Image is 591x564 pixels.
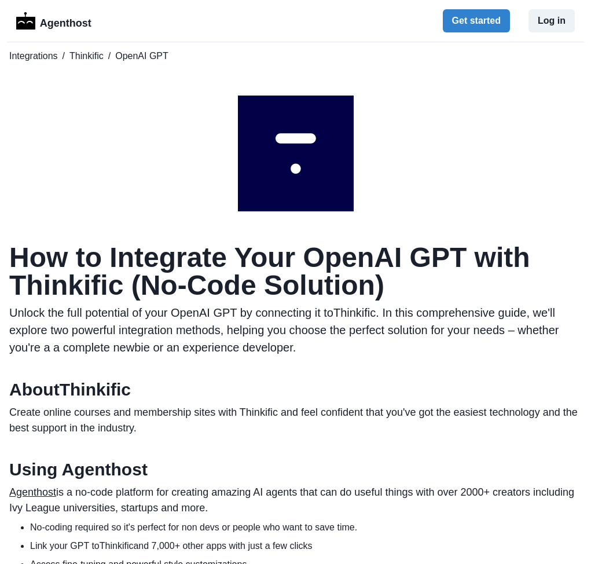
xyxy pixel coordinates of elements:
p: is a no-code platform for creating amazing AI agents that can do useful things with over 2000+ cr... [9,485,582,516]
img: Thinkific logo for OpenAI GPT integration [238,96,354,211]
span: / [108,49,111,63]
li: No-coding required so it's perfect for non devs or people who want to save time. [30,521,582,534]
p: Unlock the full potential of your OpenAI GPT by connecting it to Thinkific . In this comprehensiv... [9,304,582,356]
p: Agenthost [40,11,91,31]
a: Agenthost [9,486,56,498]
h2: About Thinkific [9,379,582,400]
img: Logo [16,12,35,30]
li: Link your GPT to Thinkific and 7,000+ other apps with just a few clicks [30,539,582,553]
span: OpenAI GPT [115,49,168,63]
button: Log in [528,9,575,32]
nav: breadcrumb [9,49,582,63]
a: LogoAgenthost [16,11,91,31]
h2: Using Agenthost [9,459,582,480]
a: Thinkific [69,49,104,63]
h1: How to Integrate Your OpenAI GPT with Thinkific (No-Code Solution) [9,244,582,299]
p: Create online courses and membership sites with Thinkific and feel confident that you've got the ... [9,405,582,436]
button: Get started [443,9,510,32]
span: / [63,49,65,63]
a: Integrations [9,49,58,63]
